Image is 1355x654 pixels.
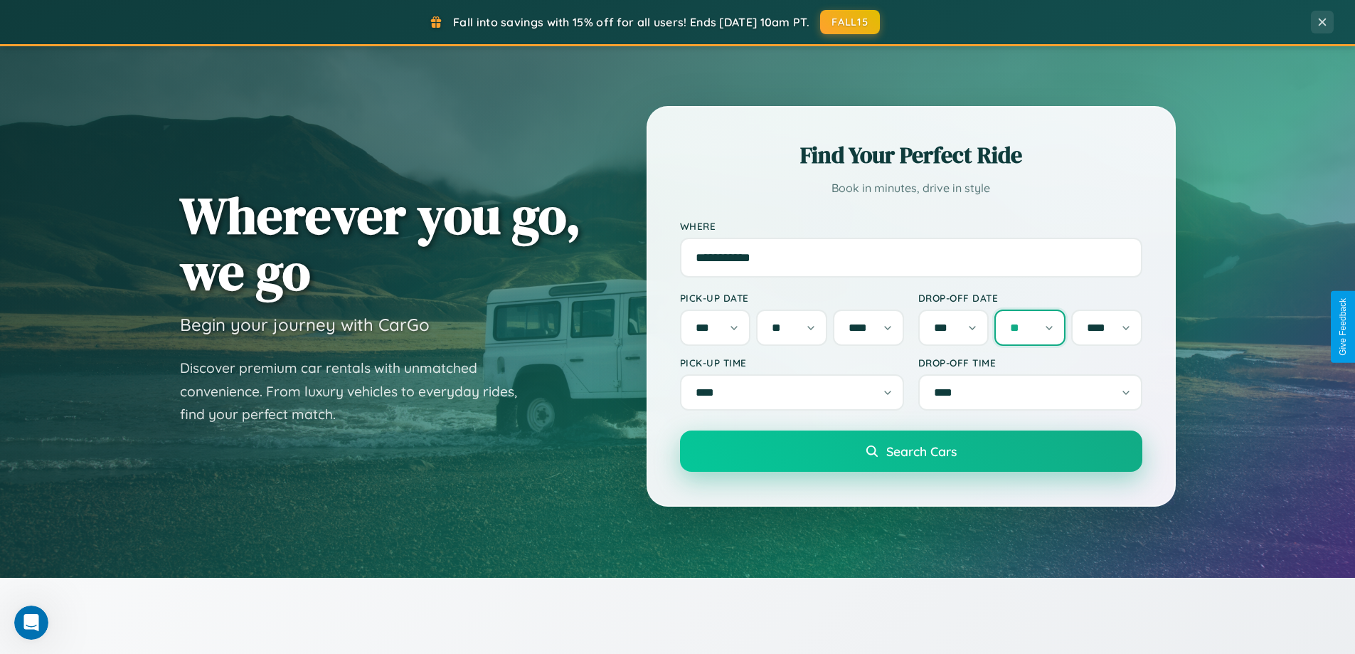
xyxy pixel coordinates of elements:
button: FALL15 [820,10,880,34]
button: Search Cars [680,431,1142,472]
h1: Wherever you go, we go [180,187,581,300]
h3: Begin your journey with CarGo [180,314,430,335]
label: Drop-off Date [918,292,1142,304]
h2: Find Your Perfect Ride [680,139,1142,171]
span: Search Cars [886,443,957,459]
span: Fall into savings with 15% off for all users! Ends [DATE] 10am PT. [453,15,809,29]
p: Book in minutes, drive in style [680,178,1142,199]
label: Where [680,220,1142,232]
label: Pick-up Time [680,357,904,369]
div: Give Feedback [1338,298,1348,356]
p: Discover premium car rentals with unmatched convenience. From luxury vehicles to everyday rides, ... [180,357,536,426]
label: Pick-up Date [680,292,904,304]
iframe: Intercom live chat [14,606,48,640]
label: Drop-off Time [918,357,1142,369]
